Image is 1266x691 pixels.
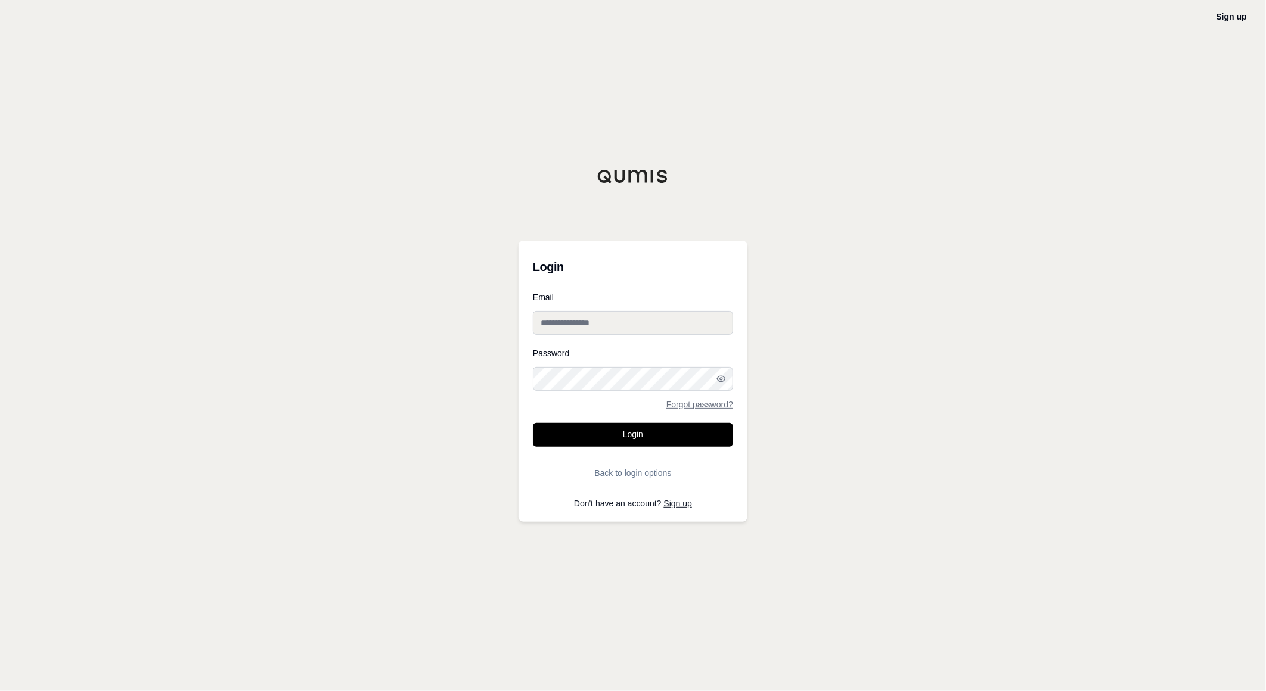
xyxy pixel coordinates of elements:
label: Password [533,349,733,357]
a: Forgot password? [666,400,733,409]
p: Don't have an account? [533,499,733,508]
a: Sign up [664,499,692,508]
h3: Login [533,255,733,279]
label: Email [533,293,733,301]
img: Qumis [597,169,669,183]
a: Sign up [1217,12,1247,21]
button: Login [533,423,733,447]
button: Back to login options [533,461,733,485]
